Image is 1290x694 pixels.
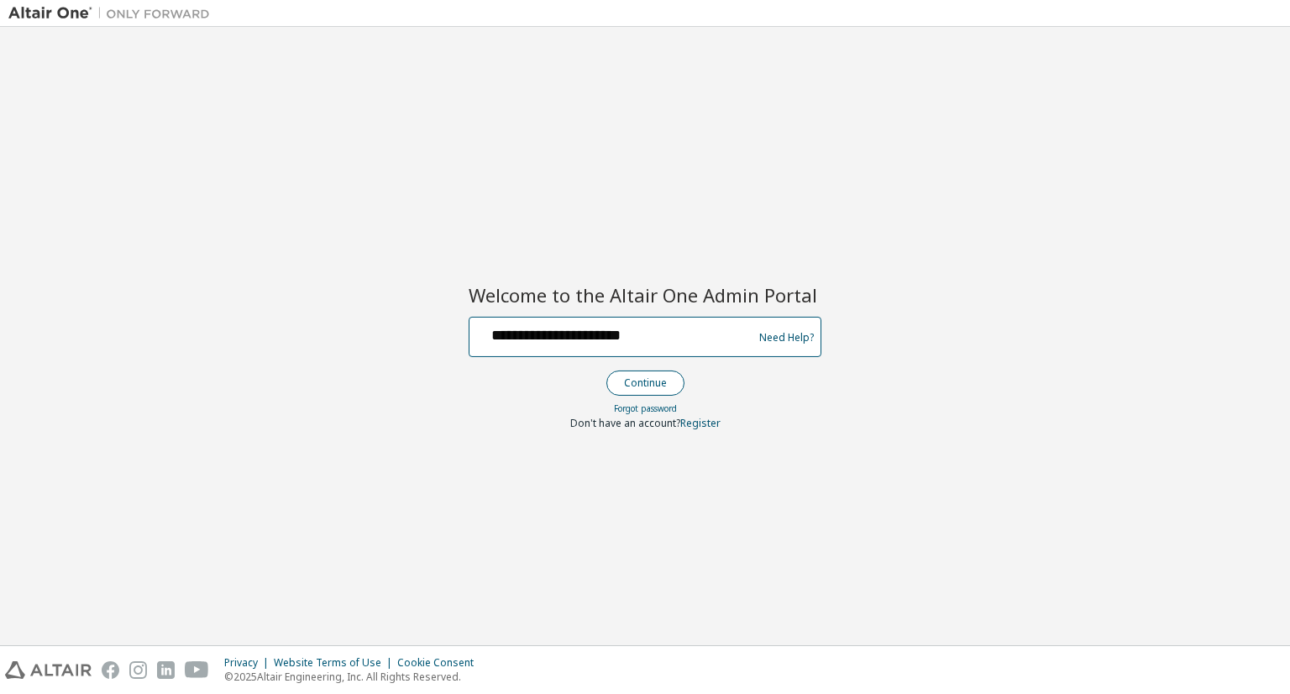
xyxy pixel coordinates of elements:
[469,283,821,307] h2: Welcome to the Altair One Admin Portal
[614,402,677,414] a: Forgot password
[397,656,484,670] div: Cookie Consent
[102,661,119,679] img: facebook.svg
[224,670,484,684] p: © 2025 Altair Engineering, Inc. All Rights Reserved.
[5,661,92,679] img: altair_logo.svg
[224,656,274,670] div: Privacy
[570,416,680,430] span: Don't have an account?
[8,5,218,22] img: Altair One
[185,661,209,679] img: youtube.svg
[157,661,175,679] img: linkedin.svg
[274,656,397,670] div: Website Terms of Use
[759,337,814,338] a: Need Help?
[680,416,721,430] a: Register
[606,371,684,396] button: Continue
[129,661,147,679] img: instagram.svg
